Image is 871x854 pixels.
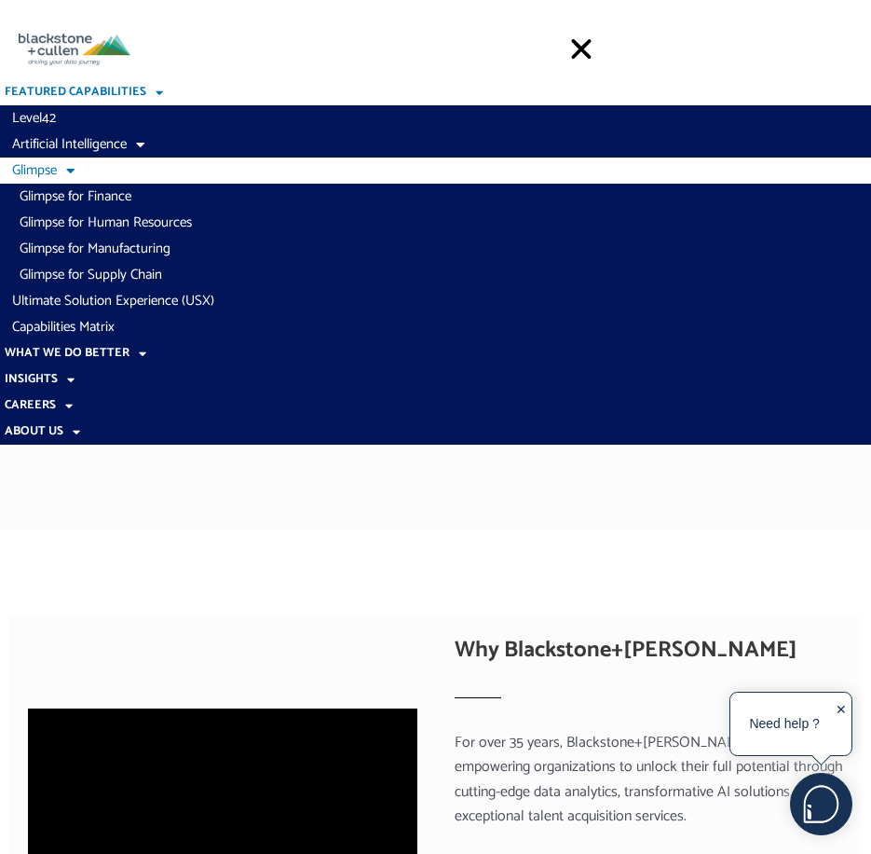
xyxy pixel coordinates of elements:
[455,636,844,665] h2: Why Blackstone+[PERSON_NAME]
[455,731,844,830] p: For over 35 years, Blackstone+[PERSON_NAME] has been empowering organizations to unlock their ful...
[836,697,847,752] div: ✕
[561,28,603,70] div: Menu Toggle
[791,774,851,834] img: users%2F5SSOSaKfQqXq3cFEnIZRYMEs4ra2%2Fmedia%2Fimages%2F-Bulle%20blanche%20sans%20fond%20%2B%20ma...
[733,696,836,751] div: Need help ?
